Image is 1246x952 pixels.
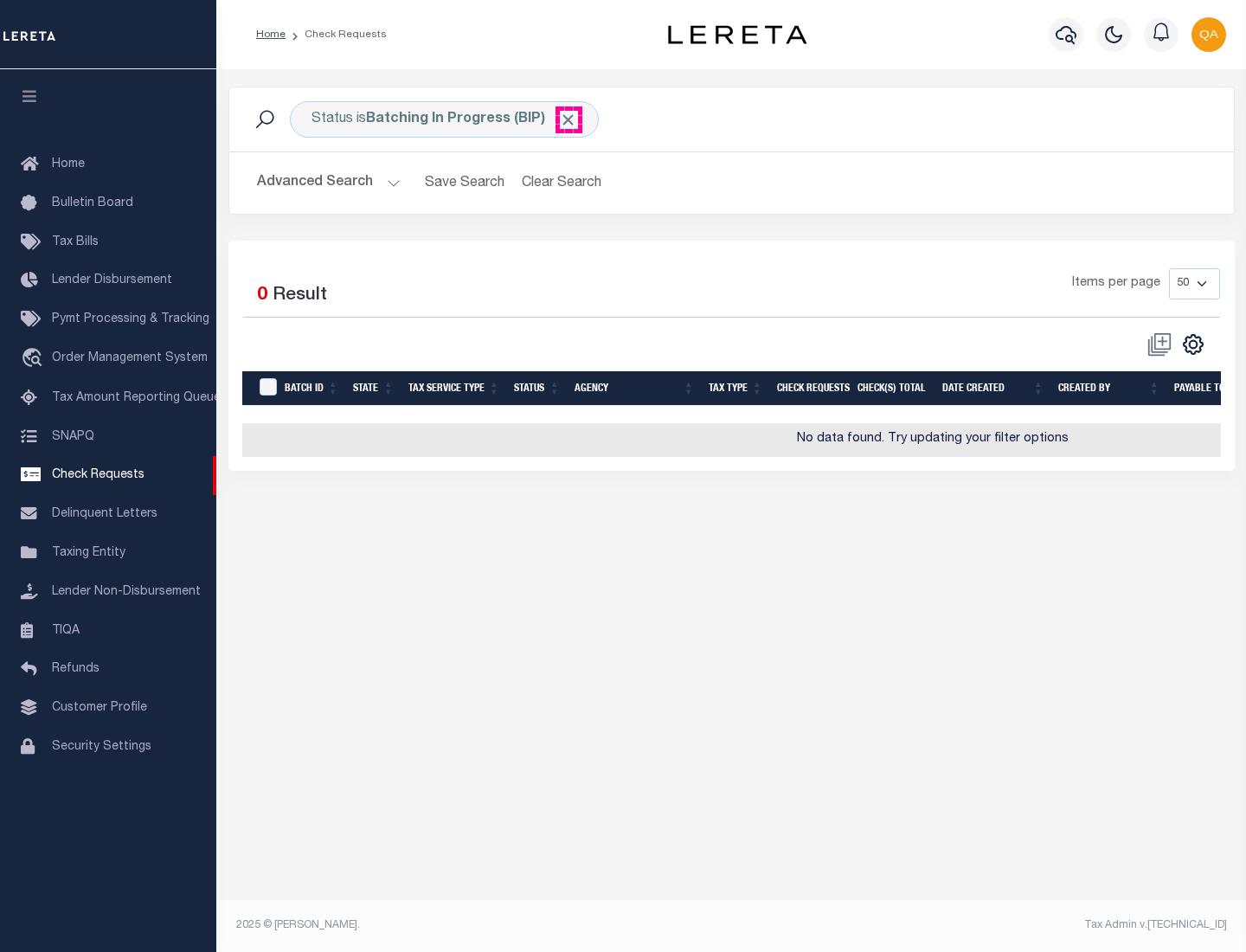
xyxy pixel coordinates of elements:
[770,371,851,407] th: Check Requests
[52,274,172,286] span: Lender Disbursement
[52,624,80,636] span: TIQA
[52,236,99,248] span: Tax Bills
[366,113,577,126] b: Batching In Progress (BIP)
[52,741,151,753] span: Security Settings
[256,29,286,40] a: Home
[346,371,401,407] th: State: activate to sort column ascending
[52,352,208,364] span: Order Management System
[52,702,147,714] span: Customer Profile
[52,313,209,325] span: Pymt Processing & Tracking
[223,917,732,933] div: 2025 © [PERSON_NAME].
[52,158,85,170] span: Home
[52,508,157,520] span: Delinquent Letters
[52,392,221,404] span: Tax Amount Reporting Queue
[568,371,702,407] th: Agency: activate to sort column ascending
[935,371,1051,407] th: Date Created: activate to sort column ascending
[52,586,201,598] span: Lender Non-Disbursement
[52,197,133,209] span: Bulletin Board
[21,348,48,370] i: travel_explore
[273,282,327,310] label: Result
[744,917,1227,933] div: Tax Admin v.[TECHNICAL_ID]
[286,27,387,42] li: Check Requests
[702,371,770,407] th: Tax Type: activate to sort column ascending
[1051,371,1167,407] th: Created By: activate to sort column ascending
[52,547,125,559] span: Taxing Entity
[668,25,806,44] img: logo-dark.svg
[515,166,609,200] button: Clear Search
[401,371,507,407] th: Tax Service Type: activate to sort column ascending
[414,166,515,200] button: Save Search
[257,286,267,305] span: 0
[851,371,935,407] th: Check(s) Total
[1072,274,1160,293] span: Items per page
[559,111,577,129] span: Click to Remove
[278,371,346,407] th: Batch Id: activate to sort column ascending
[52,430,94,442] span: SNAPQ
[257,166,401,200] button: Advanced Search
[507,371,568,407] th: Status: activate to sort column ascending
[1191,17,1226,52] img: svg+xml;base64,PHN2ZyB4bWxucz0iaHR0cDovL3d3dy53My5vcmcvMjAwMC9zdmciIHBvaW50ZXItZXZlbnRzPSJub25lIi...
[52,663,100,675] span: Refunds
[290,101,599,138] div: Status is
[52,469,145,481] span: Check Requests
